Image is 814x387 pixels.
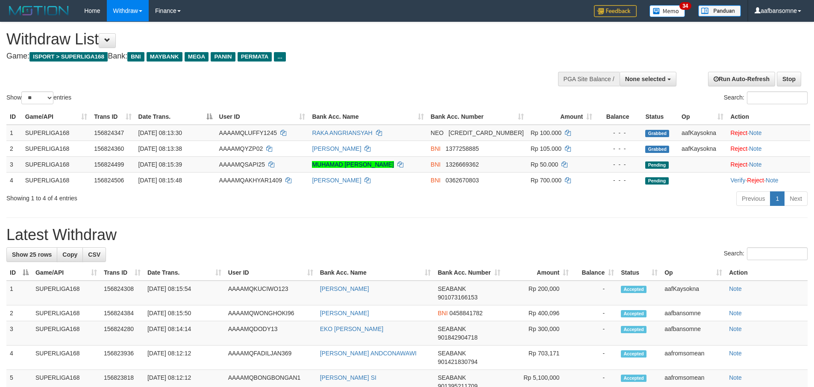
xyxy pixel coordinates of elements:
span: Grabbed [645,146,669,153]
td: 2 [6,141,22,156]
h1: Withdraw List [6,31,534,48]
input: Search: [747,247,808,260]
a: Reject [730,145,747,152]
td: aafKaysokna [678,125,727,141]
th: Bank Acc. Name: activate to sort column ascending [317,265,435,281]
th: Trans ID: activate to sort column ascending [91,109,135,125]
td: [DATE] 08:15:50 [144,305,225,321]
td: - [572,281,617,305]
td: 156824384 [100,305,144,321]
span: [DATE] 08:15:39 [138,161,182,168]
span: Accepted [621,326,646,333]
img: MOTION_logo.png [6,4,71,17]
td: · · [727,172,810,188]
span: BNI [431,161,441,168]
img: Button%20Memo.svg [649,5,685,17]
a: Show 25 rows [6,247,57,262]
td: 156824308 [100,281,144,305]
a: [PERSON_NAME] [312,177,361,184]
span: BNI [431,145,441,152]
th: Date Trans.: activate to sort column ascending [144,265,225,281]
label: Show entries [6,91,71,104]
td: 3 [6,156,22,172]
a: Note [729,285,742,292]
button: None selected [620,72,676,86]
span: SEABANK [438,374,466,381]
th: Date Trans.: activate to sort column descending [135,109,216,125]
th: Op: activate to sort column ascending [661,265,726,281]
th: Balance [596,109,642,125]
span: Copy 5859459116730044 to clipboard [449,129,524,136]
div: Showing 1 to 4 of 4 entries [6,191,333,202]
td: AAAAMQFADILJAN369 [225,346,317,370]
td: Rp 300,000 [504,321,572,346]
td: 4 [6,346,32,370]
a: [PERSON_NAME] [320,285,369,292]
a: Reject [730,161,747,168]
td: aafbansomne [661,321,726,346]
td: 4 [6,172,22,188]
span: Accepted [621,350,646,358]
span: Rp 50.000 [531,161,558,168]
span: 34 [679,2,691,10]
a: Note [749,129,762,136]
span: Accepted [621,310,646,317]
span: Accepted [621,286,646,293]
td: · [727,156,810,172]
span: SEABANK [438,285,466,292]
span: PANIN [211,52,235,62]
span: Grabbed [645,130,669,137]
span: AAAAMQAKHYAR1409 [219,177,282,184]
td: - [572,321,617,346]
th: Action [726,265,808,281]
a: Note [729,350,742,357]
td: AAAAMQWONGHOKI96 [225,305,317,321]
span: Copy 0362670803 to clipboard [446,177,479,184]
span: AAAAMQSAPI25 [219,161,265,168]
th: Action [727,109,810,125]
a: Copy [57,247,83,262]
span: [DATE] 08:13:30 [138,129,182,136]
span: [DATE] 08:13:38 [138,145,182,152]
span: 156824347 [94,129,124,136]
td: aafKaysokna [678,141,727,156]
td: aafromsomean [661,346,726,370]
td: 1 [6,281,32,305]
td: SUPERLIGA168 [32,321,100,346]
span: Pending [645,177,668,185]
th: User ID: activate to sort column ascending [216,109,309,125]
th: User ID: activate to sort column ascending [225,265,317,281]
td: - [572,346,617,370]
td: SUPERLIGA168 [22,141,91,156]
td: SUPERLIGA168 [22,156,91,172]
label: Search: [724,91,808,104]
td: Rp 200,000 [504,281,572,305]
td: SUPERLIGA168 [32,346,100,370]
span: 156824506 [94,177,124,184]
span: PERMATA [238,52,272,62]
a: Note [749,161,762,168]
span: Accepted [621,375,646,382]
div: - - - [599,176,638,185]
th: Amount: activate to sort column ascending [527,109,596,125]
img: panduan.png [698,5,741,17]
span: Copy 0458841782 to clipboard [450,310,483,317]
img: Feedback.jpg [594,5,637,17]
span: CSV [88,251,100,258]
a: RAKA ANGRIANSYAH [312,129,372,136]
a: [PERSON_NAME] [320,310,369,317]
span: BNI [438,310,447,317]
th: Trans ID: activate to sort column ascending [100,265,144,281]
th: Op: activate to sort column ascending [678,109,727,125]
span: BNI [431,177,441,184]
th: Game/API: activate to sort column ascending [32,265,100,281]
th: Bank Acc. Name: activate to sort column ascending [309,109,427,125]
td: [DATE] 08:15:54 [144,281,225,305]
span: [DATE] 08:15:48 [138,177,182,184]
span: NEO [431,129,444,136]
a: Note [766,177,779,184]
a: [PERSON_NAME] SI [320,374,376,381]
span: BNI [127,52,144,62]
span: Copy 901842904718 to clipboard [438,334,477,341]
div: - - - [599,144,638,153]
